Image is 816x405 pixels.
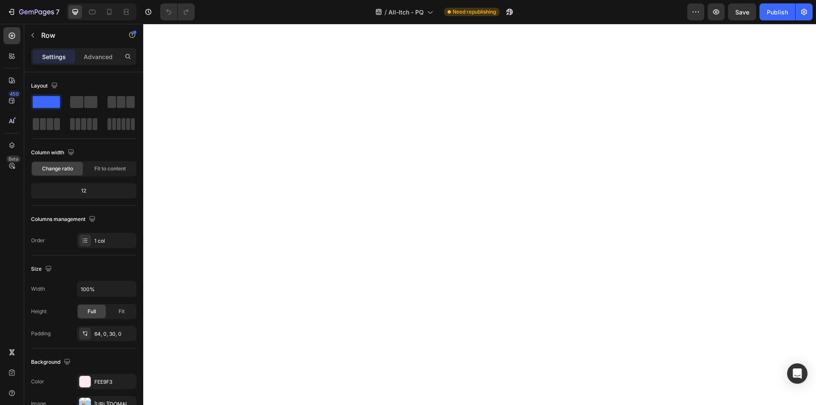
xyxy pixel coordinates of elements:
[77,281,136,297] input: Auto
[94,330,134,338] div: 64, 0, 30, 0
[31,147,76,159] div: Column width
[94,237,134,245] div: 1 col
[41,30,113,40] p: Row
[31,330,51,337] div: Padding
[84,52,113,61] p: Advanced
[728,3,756,20] button: Save
[31,357,72,368] div: Background
[31,378,44,385] div: Color
[31,263,54,275] div: Size
[735,8,749,16] span: Save
[31,214,97,225] div: Columns management
[787,363,807,384] div: Open Intercom Messenger
[767,8,788,17] div: Publish
[759,3,795,20] button: Publish
[385,8,387,17] span: /
[42,52,66,61] p: Settings
[94,165,126,173] span: Fit to content
[88,308,96,315] span: Full
[31,80,59,92] div: Layout
[8,91,20,97] div: 450
[143,24,816,405] iframe: Design area
[31,308,47,315] div: Height
[3,3,63,20] button: 7
[388,8,424,17] span: All-Itch - PQ
[31,237,45,244] div: Order
[33,185,135,197] div: 12
[6,156,20,162] div: Beta
[31,285,45,293] div: Width
[453,8,496,16] span: Need republishing
[42,165,73,173] span: Change ratio
[119,308,125,315] span: Fit
[160,3,195,20] div: Undo/Redo
[56,7,59,17] p: 7
[94,378,134,386] div: FEE9F3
